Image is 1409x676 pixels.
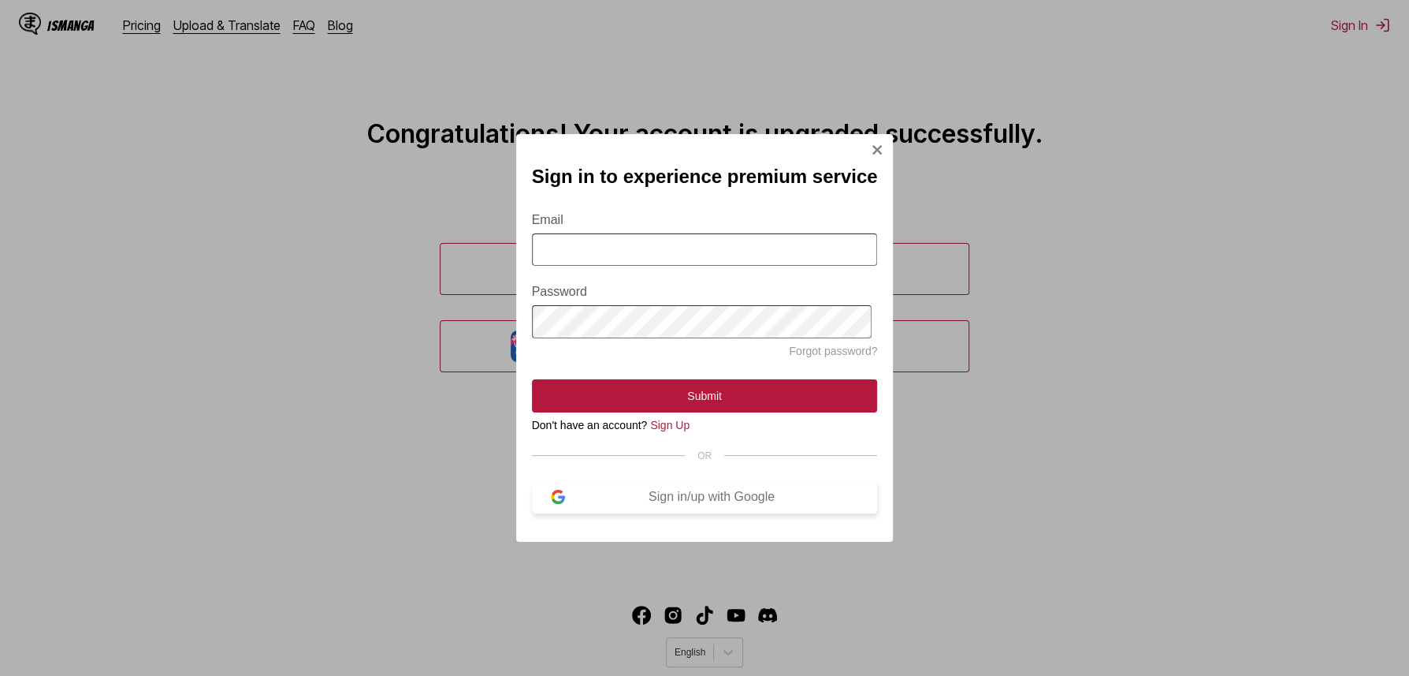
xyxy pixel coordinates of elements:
[532,379,878,413] button: Submit
[551,490,565,504] img: google-logo
[532,166,878,188] h2: Sign in to experience premium service
[532,450,878,461] div: OR
[650,419,690,431] a: Sign Up
[871,144,883,156] img: Close
[565,490,859,504] div: Sign in/up with Google
[532,285,878,299] label: Password
[516,134,894,541] div: Sign In Modal
[532,419,878,431] div: Don't have an account?
[789,345,877,357] a: Forgot password?
[532,213,878,227] label: Email
[532,480,878,514] button: Sign in/up with Google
